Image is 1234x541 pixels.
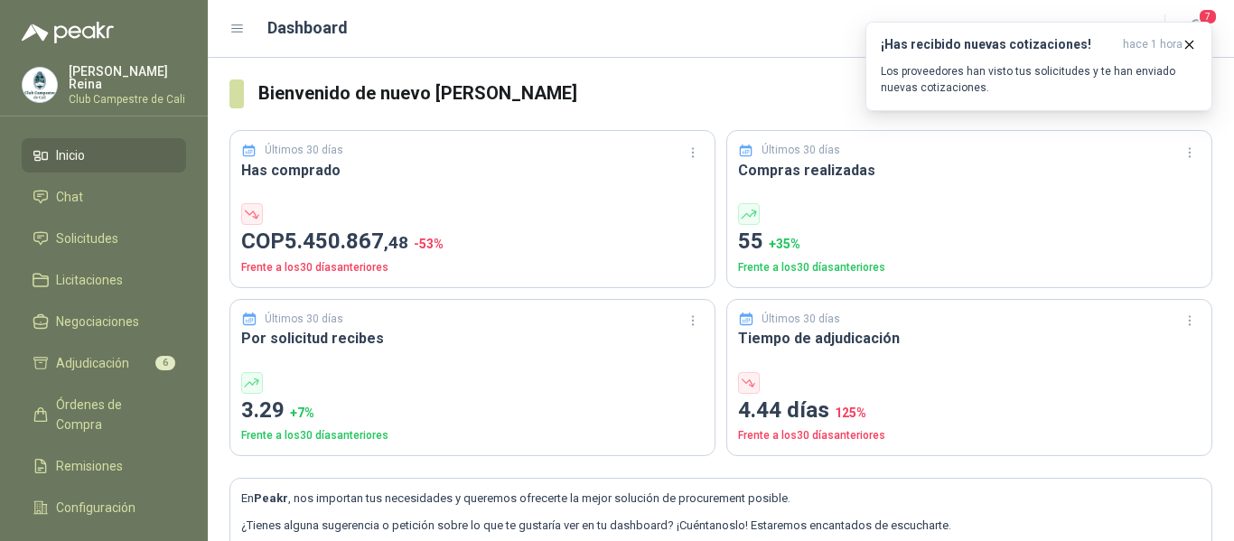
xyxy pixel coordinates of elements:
a: Inicio [22,138,186,173]
span: 5.450.867 [285,229,408,254]
a: Negociaciones [22,304,186,339]
a: Adjudicación6 [22,346,186,380]
h3: Tiempo de adjudicación [738,327,1201,350]
p: Frente a los 30 días anteriores [241,427,704,444]
span: Chat [56,187,83,207]
p: 4.44 días [738,394,1201,428]
span: 125 % [835,406,866,420]
span: + 7 % [290,406,314,420]
p: ¿Tienes alguna sugerencia o petición sobre lo que te gustaría ver en tu dashboard? ¡Cuéntanoslo! ... [241,517,1201,535]
p: Frente a los 30 días anteriores [738,427,1201,444]
button: ¡Has recibido nuevas cotizaciones!hace 1 hora Los proveedores han visto tus solicitudes y te han ... [865,22,1212,111]
img: Company Logo [23,68,57,102]
h3: Has comprado [241,159,704,182]
span: Configuración [56,498,136,518]
p: Frente a los 30 días anteriores [241,259,704,276]
span: Inicio [56,145,85,165]
b: Peakr [254,491,288,505]
h3: Compras realizadas [738,159,1201,182]
p: Club Campestre de Cali [69,94,186,105]
p: Frente a los 30 días anteriores [738,259,1201,276]
button: 7 [1180,13,1212,45]
p: Los proveedores han visto tus solicitudes y te han enviado nuevas cotizaciones. [881,63,1197,96]
h3: ¡Has recibido nuevas cotizaciones! [881,37,1116,52]
span: Adjudicación [56,353,129,373]
p: Últimos 30 días [762,311,840,328]
a: Remisiones [22,449,186,483]
span: ,48 [384,232,408,253]
a: Chat [22,180,186,214]
a: Solicitudes [22,221,186,256]
span: Licitaciones [56,270,123,290]
p: 3.29 [241,394,704,428]
h1: Dashboard [267,15,348,41]
h3: Por solicitud recibes [241,327,704,350]
span: Órdenes de Compra [56,395,169,434]
p: COP [241,225,704,259]
p: Últimos 30 días [265,142,343,159]
p: Últimos 30 días [265,311,343,328]
a: Órdenes de Compra [22,387,186,442]
p: Últimos 30 días [762,142,840,159]
span: -53 % [414,237,444,251]
span: 6 [155,356,175,370]
span: hace 1 hora [1123,37,1183,52]
span: Remisiones [56,456,123,476]
p: 55 [738,225,1201,259]
img: Logo peakr [22,22,114,43]
a: Configuración [22,490,186,525]
h3: Bienvenido de nuevo [PERSON_NAME] [258,79,1212,107]
p: En , nos importan tus necesidades y queremos ofrecerte la mejor solución de procurement posible. [241,490,1201,508]
p: [PERSON_NAME] Reina [69,65,186,90]
span: Solicitudes [56,229,118,248]
a: Licitaciones [22,263,186,297]
span: + 35 % [769,237,800,251]
span: 7 [1198,8,1218,25]
span: Negociaciones [56,312,139,331]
